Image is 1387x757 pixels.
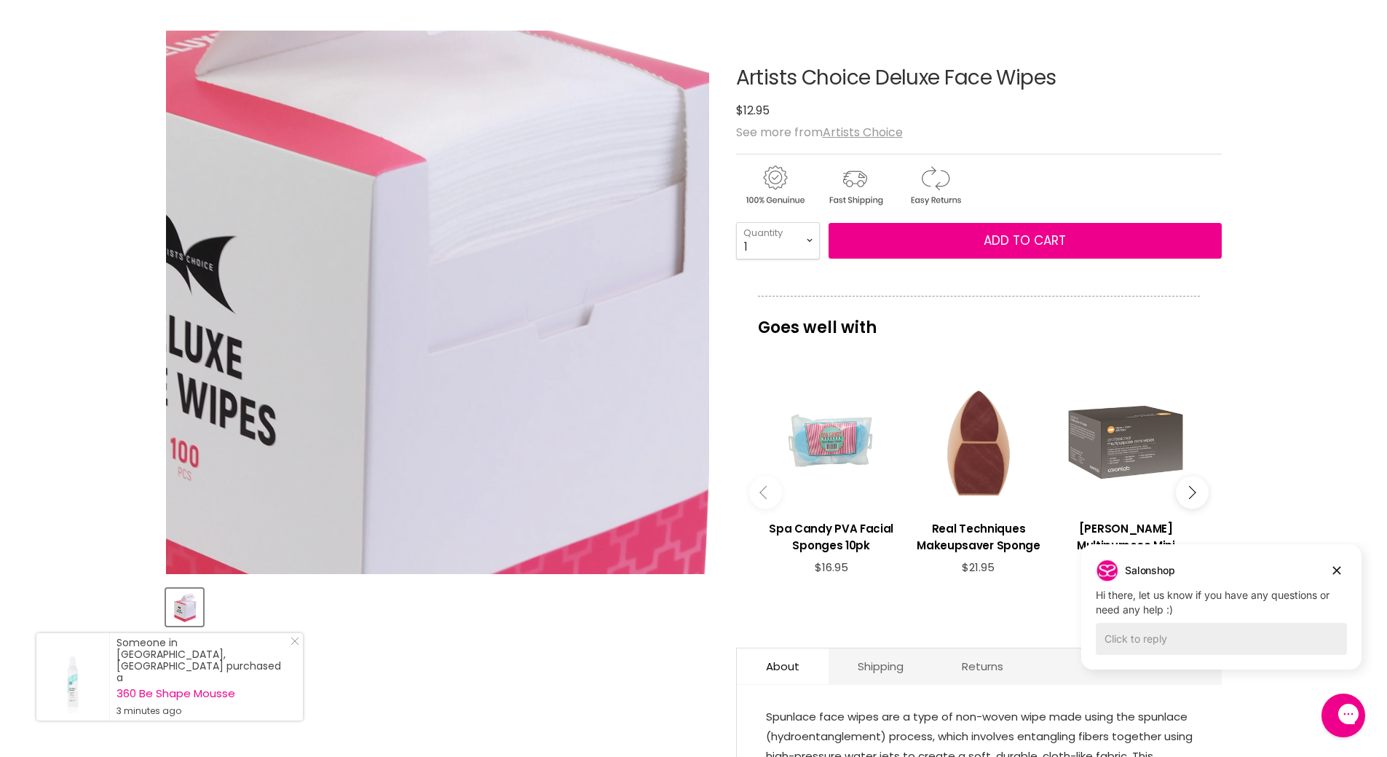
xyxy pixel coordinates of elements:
h3: [PERSON_NAME] Multipurpose Mini Wipes 200pk [1059,520,1192,570]
h1: Artists Choice Deluxe Face Wipes [736,67,1222,90]
iframe: Gorgias live chat campaigns [1070,542,1372,691]
h3: Spa Candy PVA Facial Sponges 10pk [765,520,898,554]
svg: Close Icon [291,637,299,646]
img: returns.gif [896,163,973,208]
a: 360 Be Shape Mousse [116,688,288,699]
span: See more from [736,124,903,141]
a: Shipping [829,648,933,684]
img: shipping.gif [816,163,893,208]
button: Artists Choice Deluxe Face Wipes [166,589,203,626]
span: $21.95 [962,560,995,575]
a: Visit product page [36,633,109,721]
p: Goes well with [758,296,1200,344]
a: View product:Real Techniques Makeupsaver Sponge [912,509,1045,561]
div: Someone in [GEOGRAPHIC_DATA], [GEOGRAPHIC_DATA] purchased a [116,637,288,717]
img: Artists Choice Deluxe Face Wipes [167,590,202,624]
div: Artists Choice Deluxe Face Wipes image. Click or Scroll to Zoom. [166,31,710,575]
iframe: Gorgias live chat messenger [1314,689,1372,742]
span: $12.95 [736,102,770,119]
a: Returns [933,648,1032,684]
h3: Real Techniques Makeupsaver Sponge [912,520,1045,554]
small: 3 minutes ago [116,705,288,717]
a: Close Notification [285,637,299,651]
a: View product:Caron Multipurpose Mini Wipes 200pk [1059,509,1192,578]
div: Product thumbnails [164,584,712,626]
select: Quantity [736,222,820,259]
span: $16.95 [815,560,848,575]
button: Add to cart [829,223,1222,259]
img: genuine.gif [736,163,813,208]
a: About [737,648,829,684]
span: Add to cart [984,232,1066,249]
a: View product:Spa Candy PVA Facial Sponges 10pk [765,509,898,561]
a: Artists Choice [823,124,903,141]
